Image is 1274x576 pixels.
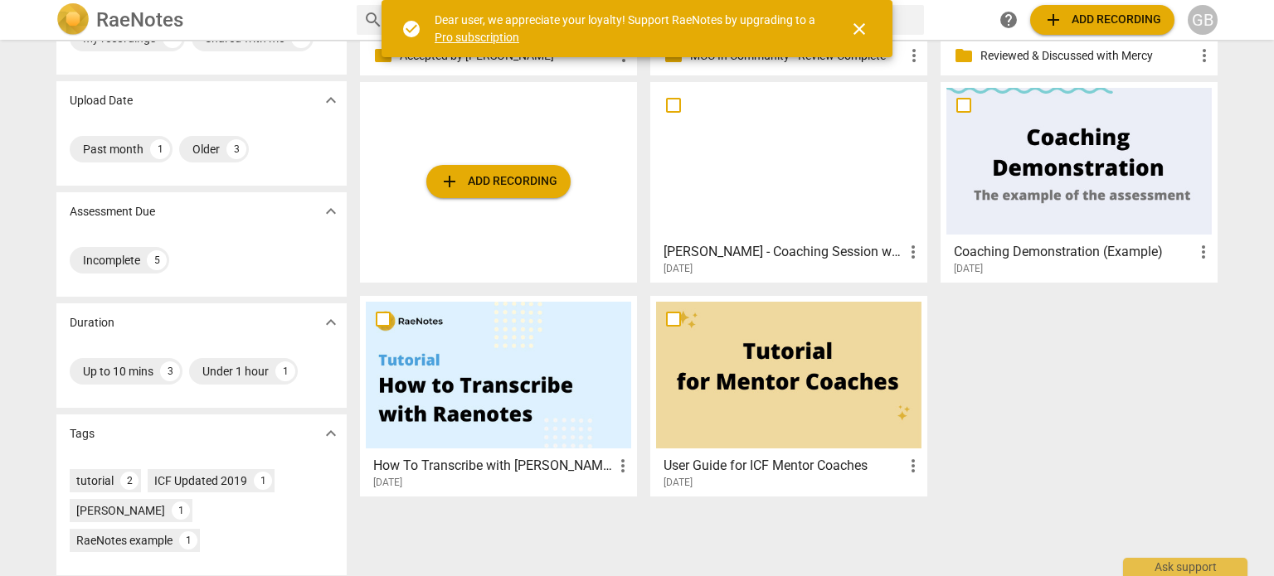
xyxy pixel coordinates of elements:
[202,363,269,380] div: Under 1 hour
[1030,5,1174,35] button: Upload
[1188,5,1218,35] button: GB
[172,501,190,520] div: 1
[664,456,903,476] h3: User Guide for ICF Mentor Coaches
[946,88,1212,275] a: Coaching Demonstration (Example)[DATE]
[954,242,1194,262] h3: Coaching Demonstration (Example)
[366,302,631,489] a: How To Transcribe with [PERSON_NAME][DATE]
[83,363,153,380] div: Up to 10 mins
[999,10,1019,30] span: help
[321,90,341,110] span: expand_more
[440,172,460,191] span: add
[321,201,341,221] span: expand_more
[70,203,155,220] p: Assessment Due
[363,10,383,30] span: search
[401,19,421,39] span: check_circle
[76,532,173,549] div: RaeNotes example
[318,199,343,224] button: Show more
[903,456,923,476] span: more_vert
[435,12,819,46] div: Dear user, we appreciate your loyalty! Support RaeNotes by upgrading to a
[664,242,903,262] h3: Mary Murimi - Coaching Session with Irene Gitonga_July 8, 2025
[373,476,402,490] span: [DATE]
[56,3,343,36] a: LogoRaeNotes
[96,8,183,31] h2: RaeNotes
[664,476,693,490] span: [DATE]
[83,252,140,269] div: Incomplete
[254,472,272,490] div: 1
[70,92,133,109] p: Upload Date
[954,46,974,65] span: folder
[656,88,921,275] a: [PERSON_NAME] - Coaching Session with [PERSON_NAME] 8, 2025[DATE]
[426,165,571,198] button: Upload
[664,262,693,276] span: [DATE]
[980,47,1194,65] p: Reviewed & Discussed with Mercy
[613,456,633,476] span: more_vert
[76,472,114,489] div: tutorial
[226,139,246,159] div: 3
[318,421,343,446] button: Show more
[904,46,924,65] span: more_vert
[76,502,165,519] div: [PERSON_NAME]
[321,424,341,443] span: expand_more
[839,9,879,49] button: Close
[656,302,921,489] a: User Guide for ICF Mentor Coaches[DATE]
[373,456,613,476] h3: How To Transcribe with RaeNotes
[83,141,143,157] div: Past month
[1194,46,1214,65] span: more_vert
[179,531,197,549] div: 1
[192,141,220,157] div: Older
[275,361,295,381] div: 1
[1123,558,1247,576] div: Ask support
[321,312,341,332] span: expand_more
[1043,10,1161,30] span: Add recording
[373,46,393,65] span: folder
[440,172,557,191] span: Add recording
[994,5,1024,35] a: Help
[70,314,114,332] p: Duration
[150,139,170,159] div: 1
[120,472,139,490] div: 2
[1043,10,1063,30] span: add
[154,472,247,489] div: ICF Updated 2019
[70,425,95,443] p: Tags
[903,242,923,262] span: more_vert
[435,31,519,44] a: Pro subscription
[56,3,90,36] img: Logo
[1194,242,1213,262] span: more_vert
[147,250,167,270] div: 5
[954,262,983,276] span: [DATE]
[160,361,180,381] div: 3
[318,88,343,113] button: Show more
[318,310,343,335] button: Show more
[849,19,869,39] span: close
